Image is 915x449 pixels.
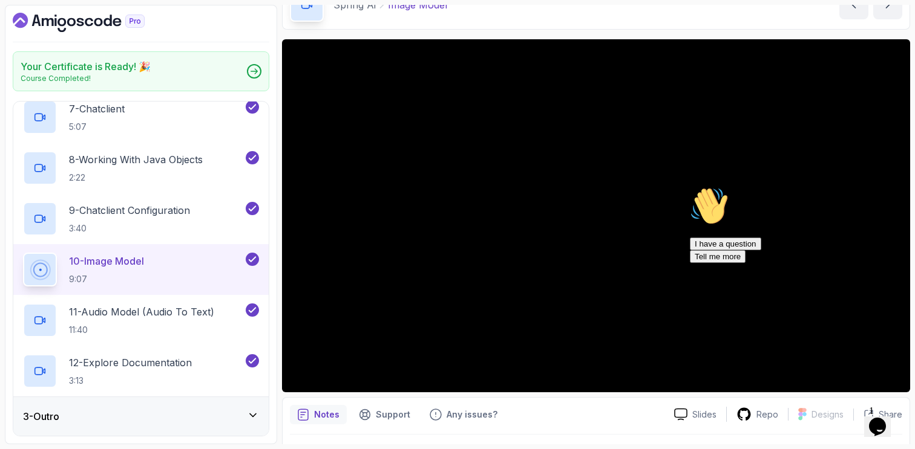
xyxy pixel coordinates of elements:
[756,409,778,421] p: Repo
[5,5,223,81] div: 👋Hi! How can we help?I have a questionTell me more
[864,401,903,437] iframe: chat widget
[23,151,259,185] button: 8-Working With Java Objects2:22
[376,409,410,421] p: Support
[69,305,214,319] p: 11 - Audio Model (Audio To Text)
[69,203,190,218] p: 9 - Chatclient Configuration
[664,408,726,421] a: Slides
[5,56,76,68] button: I have a question
[692,409,717,421] p: Slides
[13,51,269,91] a: Your Certificate is Ready! 🎉Course Completed!
[69,121,125,133] p: 5:07
[69,102,125,116] p: 7 - Chatclient
[812,409,844,421] p: Designs
[23,253,259,286] button: 10-Image Model9:07
[69,172,203,184] p: 2:22
[727,407,788,422] a: Repo
[69,273,144,285] p: 9:07
[314,409,339,421] p: Notes
[21,74,151,83] p: Course Completed!
[282,39,910,392] iframe: 10 - Image Model
[69,254,144,268] p: 10 - Image Model
[5,68,61,81] button: Tell me more
[352,405,418,424] button: Support button
[447,409,497,421] p: Any issues?
[69,152,203,167] p: 8 - Working With Java Objects
[23,409,59,424] h3: 3 - Outro
[23,303,259,337] button: 11-Audio Model (Audio To Text)11:40
[69,222,190,234] p: 3:40
[69,355,192,370] p: 12 - Explore Documentation
[13,13,172,32] a: Dashboard
[422,405,505,424] button: Feedback button
[685,182,903,395] iframe: chat widget
[23,202,259,236] button: 9-Chatclient Configuration3:40
[23,354,259,388] button: 12-Explore Documentation3:13
[13,397,269,436] button: 3-Outro
[69,324,214,336] p: 11:40
[23,100,259,134] button: 7-Chatclient5:07
[853,409,902,421] button: Share
[69,375,192,387] p: 3:13
[21,59,151,74] h2: Your Certificate is Ready! 🎉
[5,5,44,44] img: :wave:
[5,36,120,45] span: Hi! How can we help?
[290,405,347,424] button: notes button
